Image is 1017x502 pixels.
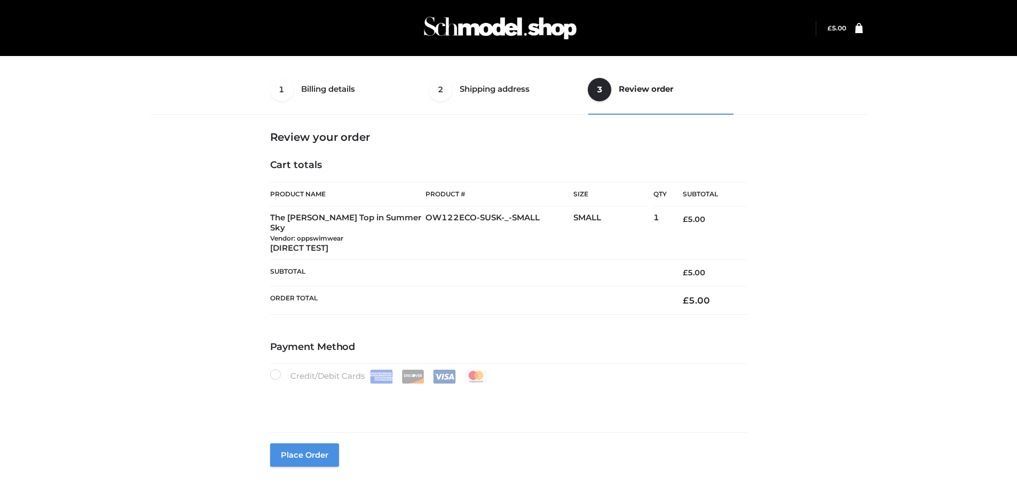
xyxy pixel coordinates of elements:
img: Amex [370,370,393,384]
td: The [PERSON_NAME] Top in Summer Sky [DIRECT TEST] [270,206,426,260]
th: Qty [653,182,667,206]
bdi: 5.00 [683,268,705,277]
th: Product Name [270,182,426,206]
span: £ [683,268,688,277]
th: Product # [425,182,573,206]
th: Size [573,182,648,206]
td: 1 [653,206,667,260]
bdi: 5.00 [683,295,710,306]
bdi: 5.00 [683,214,705,224]
h4: Cart totals [270,160,747,171]
img: Discover [401,370,424,384]
th: Order Total [270,286,667,314]
small: Vendor: oppswimwear [270,234,343,242]
span: £ [683,214,688,224]
a: £5.00 [827,24,846,32]
img: Visa [433,370,456,384]
th: Subtotal [667,182,747,206]
h3: Review your order [270,131,747,144]
td: OW122ECO-SUSK-_-SMALL [425,206,573,260]
img: Schmodel Admin 964 [420,7,580,49]
span: £ [827,24,832,32]
td: SMALL [573,206,653,260]
iframe: Secure payment input frame [268,381,745,420]
span: £ [683,295,689,306]
label: Credit/Debit Cards [270,369,488,384]
h4: Payment Method [270,341,747,353]
bdi: 5.00 [827,24,846,32]
button: Place order [270,443,339,467]
th: Subtotal [270,260,667,286]
img: Mastercard [464,370,487,384]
